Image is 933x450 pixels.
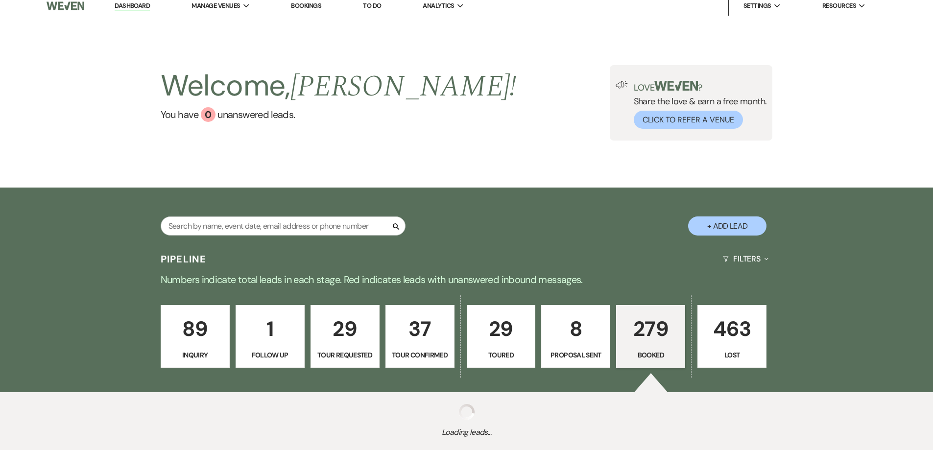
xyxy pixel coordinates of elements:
[548,350,604,360] p: Proposal Sent
[688,216,766,236] button: + Add Lead
[236,305,305,368] a: 1Follow Up
[822,1,856,11] span: Resources
[548,312,604,345] p: 8
[704,312,760,345] p: 463
[634,111,743,129] button: Click to Refer a Venue
[634,81,767,92] p: Love ?
[423,1,454,11] span: Analytics
[242,312,298,345] p: 1
[473,312,529,345] p: 29
[317,350,373,360] p: Tour Requested
[167,312,223,345] p: 89
[622,350,679,360] p: Booked
[291,1,321,10] a: Bookings
[743,1,771,11] span: Settings
[616,81,628,89] img: loud-speaker-illustration.svg
[392,312,448,345] p: 37
[459,404,475,420] img: loading spinner
[161,107,517,122] a: You have 0 unanswered leads.
[201,107,215,122] div: 0
[47,426,886,438] span: Loading leads...
[628,81,767,129] div: Share the love & earn a free month.
[363,1,381,10] a: To Do
[616,305,685,368] a: 279Booked
[317,312,373,345] p: 29
[719,246,772,272] button: Filters
[290,64,517,109] span: [PERSON_NAME] !
[311,305,380,368] a: 29Tour Requested
[242,350,298,360] p: Follow Up
[191,1,240,11] span: Manage Venues
[115,1,150,11] a: Dashboard
[385,305,455,368] a: 37Tour Confirmed
[161,305,230,368] a: 89Inquiry
[473,350,529,360] p: Toured
[167,350,223,360] p: Inquiry
[704,350,760,360] p: Lost
[161,252,207,266] h3: Pipeline
[467,305,536,368] a: 29Toured
[392,350,448,360] p: Tour Confirmed
[161,216,406,236] input: Search by name, event date, email address or phone number
[622,312,679,345] p: 279
[161,65,517,107] h2: Welcome,
[654,81,698,91] img: weven-logo-green.svg
[114,272,819,287] p: Numbers indicate total leads in each stage. Red indicates leads with unanswered inbound messages.
[541,305,610,368] a: 8Proposal Sent
[697,305,766,368] a: 463Lost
